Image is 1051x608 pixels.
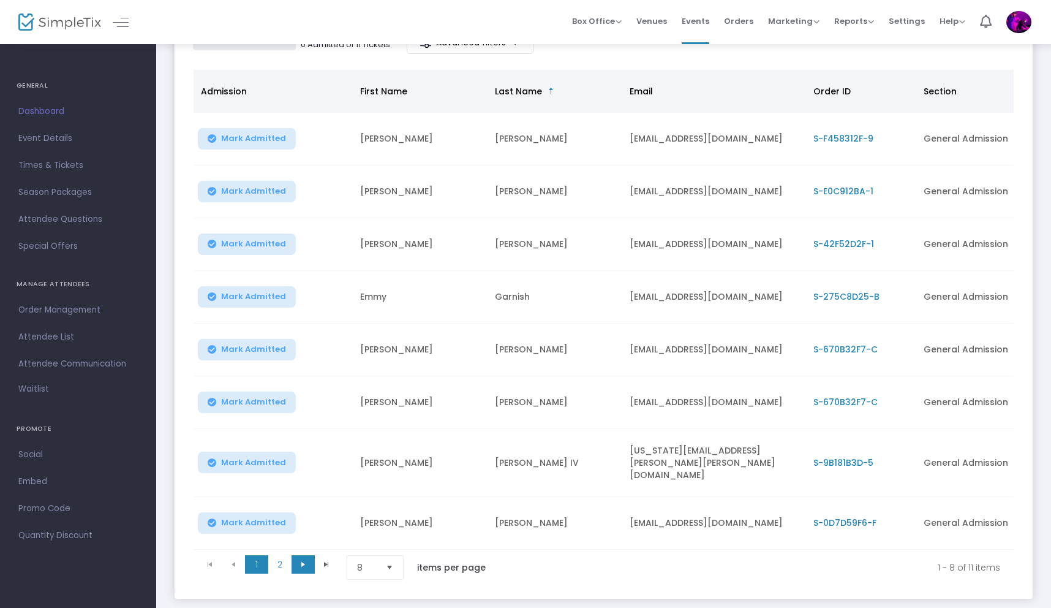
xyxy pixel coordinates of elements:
[916,376,1051,429] td: General Admission
[622,497,806,550] td: [EMAIL_ADDRESS][DOMAIN_NAME]
[630,85,653,97] span: Email
[360,85,407,97] span: First Name
[301,39,390,51] p: 0 Admitted of 11 Tickets
[916,271,1051,324] td: General Admission
[495,85,542,97] span: Last Name
[353,271,488,324] td: Emmy
[194,70,1014,550] div: Data table
[18,356,138,372] span: Attendee Communication
[353,376,488,429] td: [PERSON_NAME]
[198,392,296,413] button: Mark Admitted
[357,561,376,574] span: 8
[198,234,296,255] button: Mark Admitted
[353,429,488,497] td: [PERSON_NAME]
[198,181,296,202] button: Mark Admitted
[546,86,556,96] span: Sortable
[18,474,138,490] span: Embed
[198,128,296,150] button: Mark Admitted
[353,324,488,376] td: [PERSON_NAME]
[245,555,268,574] span: Page 1
[813,343,878,355] span: S-670B32F7-C
[813,238,874,250] span: S-42F52D2F-1
[622,376,806,429] td: [EMAIL_ADDRESS][DOMAIN_NAME]
[924,85,957,97] span: Section
[18,447,138,463] span: Social
[315,555,338,574] span: Go to the last page
[813,185,873,197] span: S-E0C912BA-1
[488,218,622,271] td: [PERSON_NAME]
[916,429,1051,497] td: General Admission
[221,186,286,196] span: Mark Admitted
[18,238,138,254] span: Special Offers
[18,528,138,544] span: Quantity Discount
[511,555,1000,580] kendo-pager-info: 1 - 8 of 11 items
[18,383,49,395] span: Waitlist
[916,165,1051,218] td: General Admission
[488,429,622,497] td: [PERSON_NAME] IV
[768,15,819,27] span: Marketing
[17,272,140,297] h4: MANAGE ATTENDEES
[221,458,286,468] span: Mark Admitted
[622,218,806,271] td: [EMAIL_ADDRESS][DOMAIN_NAME]
[488,271,622,324] td: Garnish
[622,113,806,165] td: [EMAIL_ADDRESS][DOMAIN_NAME]
[622,324,806,376] td: [EMAIL_ADDRESS][DOMAIN_NAME]
[813,291,880,303] span: S-275C8D25-B
[18,501,138,517] span: Promo Code
[221,134,286,143] span: Mark Admitted
[572,15,622,27] span: Box Office
[622,429,806,497] td: [US_STATE][EMAIL_ADDRESS][PERSON_NAME][PERSON_NAME][DOMAIN_NAME]
[198,452,296,473] button: Mark Admitted
[813,396,878,408] span: S-670B32F7-C
[813,457,873,469] span: S-9B181B3D-5
[298,560,308,569] span: Go to the next page
[268,555,292,574] span: Page 2
[292,555,315,574] span: Go to the next page
[488,497,622,550] td: [PERSON_NAME]
[353,497,488,550] td: [PERSON_NAME]
[198,339,296,360] button: Mark Admitted
[889,6,925,37] span: Settings
[381,556,398,579] button: Select
[488,165,622,218] td: [PERSON_NAME]
[353,165,488,218] td: [PERSON_NAME]
[221,292,286,302] span: Mark Admitted
[940,15,965,27] span: Help
[198,512,296,534] button: Mark Admitted
[198,286,296,308] button: Mark Admitted
[18,184,138,200] span: Season Packages
[916,218,1051,271] td: General Admission
[724,6,753,37] span: Orders
[622,271,806,324] td: [EMAIL_ADDRESS][DOMAIN_NAME]
[201,85,247,97] span: Admission
[834,15,874,27] span: Reports
[488,324,622,376] td: [PERSON_NAME]
[322,560,331,569] span: Go to the last page
[916,113,1051,165] td: General Admission
[18,158,138,173] span: Times & Tickets
[417,561,486,574] label: items per page
[18,329,138,345] span: Attendee List
[488,376,622,429] td: [PERSON_NAME]
[18,302,138,318] span: Order Management
[682,6,709,37] span: Events
[813,517,876,529] span: S-0D7D59F6-F
[17,417,140,441] h4: PROMOTE
[813,85,851,97] span: Order ID
[916,324,1051,376] td: General Admission
[18,104,138,120] span: Dashboard
[18,211,138,227] span: Attendee Questions
[636,6,667,37] span: Venues
[221,239,286,249] span: Mark Admitted
[18,131,138,146] span: Event Details
[488,113,622,165] td: [PERSON_NAME]
[221,518,286,528] span: Mark Admitted
[353,218,488,271] td: [PERSON_NAME]
[813,132,873,145] span: S-F458312F-9
[221,397,286,407] span: Mark Admitted
[622,165,806,218] td: [EMAIL_ADDRESS][DOMAIN_NAME]
[221,344,286,354] span: Mark Admitted
[353,113,488,165] td: [PERSON_NAME]
[916,497,1051,550] td: General Admission
[17,74,140,98] h4: GENERAL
